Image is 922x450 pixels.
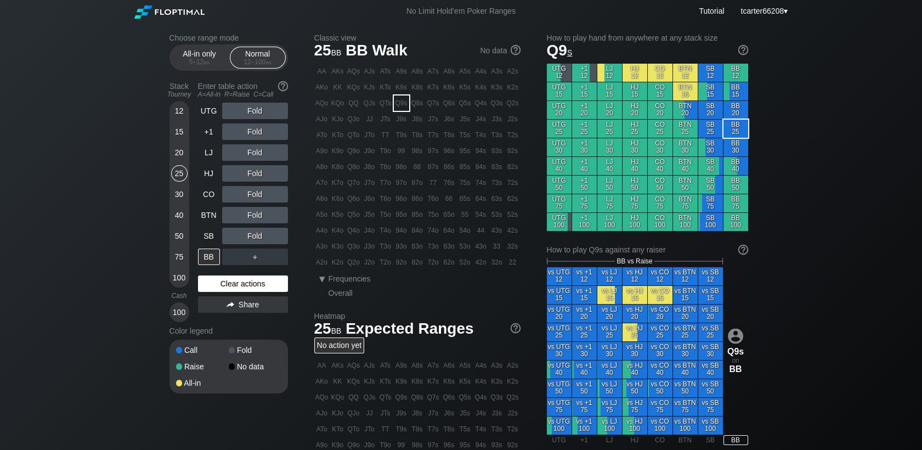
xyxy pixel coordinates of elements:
a: Tutorial [699,7,724,15]
div: T5s [457,127,473,143]
div: 62s [505,191,521,206]
div: 75o [426,207,441,222]
div: T2s [505,127,521,143]
div: Q9s [394,95,409,111]
div: 72o [426,255,441,270]
div: JJ [362,111,377,127]
div: Q2s [505,95,521,111]
div: CO 15 [648,82,672,100]
div: 93s [489,143,505,159]
div: Q3s [489,95,505,111]
div: T2o [378,255,393,270]
div: AA [314,64,330,79]
div: K4s [473,80,489,95]
span: bb [265,58,271,66]
div: QJs [362,95,377,111]
div: 83s [489,159,505,175]
div: LJ 100 [597,213,622,231]
div: UTG [198,103,220,119]
div: A9s [394,64,409,79]
div: 98o [394,159,409,175]
div: All-in only [174,47,225,68]
div: K4o [330,223,346,238]
div: T6o [378,191,393,206]
div: BTN [198,207,220,223]
div: A7s [426,64,441,79]
div: UTG 50 [547,176,572,194]
div: J2s [505,111,521,127]
div: T6s [442,127,457,143]
div: A4o [314,223,330,238]
div: 85o [410,207,425,222]
div: HJ 30 [623,138,647,156]
div: Fold [229,346,281,354]
div: Q5s [457,95,473,111]
div: J3o [362,239,377,254]
div: SB 50 [698,176,723,194]
div: J5s [457,111,473,127]
div: 63s [489,191,505,206]
div: UTG 30 [547,138,572,156]
div: UTG 15 [547,82,572,100]
div: Raise [176,363,229,370]
div: KJo [330,111,346,127]
div: 52s [505,207,521,222]
div: HJ 100 [623,213,647,231]
div: 87s [426,159,441,175]
img: help.32db89a4.svg [510,322,522,334]
div: 30 [171,186,188,203]
div: J5o [362,207,377,222]
div: SB 20 [698,101,723,119]
div: +1 75 [572,194,597,212]
div: HJ 12 [623,64,647,82]
div: CO 40 [648,157,672,175]
div: CO 50 [648,176,672,194]
div: QTs [378,95,393,111]
div: J8o [362,159,377,175]
div: 53s [489,207,505,222]
h2: Choose range mode [169,33,288,42]
div: A2o [314,255,330,270]
div: T4s [473,127,489,143]
div: 72s [505,175,521,190]
div: No data [229,363,281,370]
div: BB 20 [723,101,748,119]
div: 64o [442,223,457,238]
div: LJ 15 [597,82,622,100]
div: T7o [378,175,393,190]
div: 5 – 12 [177,58,223,66]
div: 95s [457,143,473,159]
div: K5s [457,80,473,95]
div: K8s [410,80,425,95]
div: 92s [505,143,521,159]
div: 76o [426,191,441,206]
div: 96s [442,143,457,159]
div: BB 25 [723,120,748,138]
div: BTN 25 [673,120,698,138]
div: T4o [378,223,393,238]
div: +1 20 [572,101,597,119]
div: Q9o [346,143,361,159]
div: ▾ [738,5,789,17]
img: Floptimal logo [134,5,205,19]
div: Q4o [346,223,361,238]
div: 42s [505,223,521,238]
div: Q4s [473,95,489,111]
div: K8o [330,159,346,175]
div: QQ [346,95,361,111]
span: Q9 [547,42,573,59]
div: Enter table action [198,77,288,103]
div: J4o [362,223,377,238]
span: tcarter66208 [741,7,784,15]
div: HJ 40 [623,157,647,175]
div: AJs [362,64,377,79]
div: +1 50 [572,176,597,194]
div: K6o [330,191,346,206]
div: 75 [171,249,188,265]
div: +1 25 [572,120,597,138]
div: 75s [457,175,473,190]
div: SB 12 [698,64,723,82]
img: icon-avatar.b40e07d9.svg [728,328,743,344]
div: T9o [378,143,393,159]
div: LJ 12 [597,64,622,82]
